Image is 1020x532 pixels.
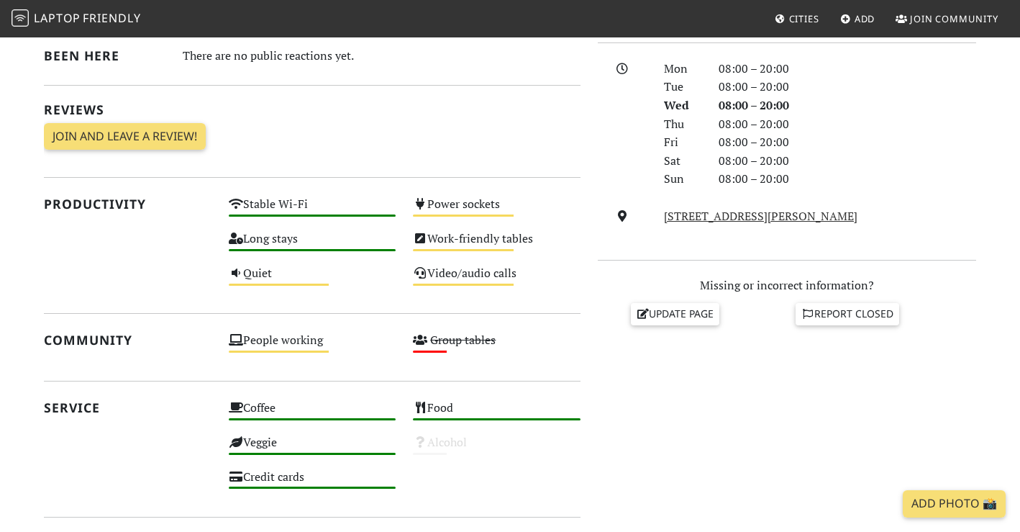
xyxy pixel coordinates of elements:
[769,6,825,32] a: Cities
[44,102,580,117] h2: Reviews
[655,78,710,96] div: Tue
[34,10,81,26] span: Laptop
[655,133,710,152] div: Fri
[404,263,589,297] div: Video/audio calls
[710,115,985,134] div: 08:00 – 20:00
[12,9,29,27] img: LaptopFriendly
[910,12,998,25] span: Join Community
[220,228,405,263] div: Long stays
[220,194,405,228] div: Stable Wi-Fi
[855,12,875,25] span: Add
[710,96,985,115] div: 08:00 – 20:00
[655,60,710,78] div: Mon
[655,170,710,189] div: Sun
[44,197,211,212] h2: Productivity
[655,115,710,134] div: Thu
[220,397,405,432] div: Coffee
[44,123,206,150] a: Join and leave a review!
[44,333,211,348] h2: Community
[220,330,405,364] div: People working
[44,400,211,415] h2: Service
[710,152,985,171] div: 08:00 – 20:00
[631,303,720,325] a: Update page
[655,96,710,115] div: Wed
[664,208,857,224] a: [STREET_ADDRESS][PERSON_NAME]
[598,276,976,295] p: Missing or incorrect information?
[12,6,141,32] a: LaptopFriendly LaptopFriendly
[710,78,985,96] div: 08:00 – 20:00
[404,397,589,432] div: Food
[710,60,985,78] div: 08:00 – 20:00
[44,48,165,63] h2: Been here
[430,332,496,348] s: Group tables
[710,170,985,189] div: 08:00 – 20:00
[796,303,899,325] a: Report closed
[404,432,589,466] div: Alcohol
[183,45,581,66] div: There are no public reactions yet.
[890,6,1004,32] a: Join Community
[404,194,589,228] div: Power sockets
[83,10,140,26] span: Friendly
[710,133,985,152] div: 08:00 – 20:00
[789,12,819,25] span: Cities
[220,432,405,466] div: Veggie
[404,228,589,263] div: Work-friendly tables
[834,6,881,32] a: Add
[220,263,405,297] div: Quiet
[220,466,405,501] div: Credit cards
[655,152,710,171] div: Sat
